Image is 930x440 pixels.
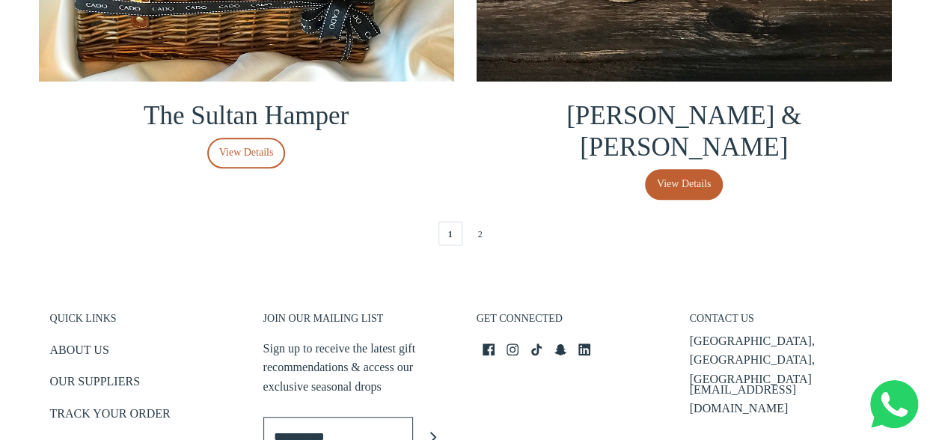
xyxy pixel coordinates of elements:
[263,339,454,397] p: Sign up to receive the latest gift recommendations & access our exclusive seasonal drops
[219,144,274,161] span: View Details
[39,100,454,132] h3: The Sultan Hamper
[477,312,667,333] h3: GET CONNECTED
[690,331,881,389] p: [GEOGRAPHIC_DATA], [GEOGRAPHIC_DATA], [GEOGRAPHIC_DATA]
[50,404,171,429] a: TRACK YOUR ORDER
[50,372,140,397] a: OUR SUPPLIERS
[870,380,918,428] img: Whatsapp
[50,312,241,333] h3: QUICK LINKS
[50,340,109,365] a: ABOUT US
[468,221,492,245] a: 2
[690,312,881,333] h3: CONTACT US
[477,100,892,163] h3: [PERSON_NAME] & [PERSON_NAME]
[207,138,286,168] a: View Details
[690,380,881,418] p: [EMAIL_ADDRESS][DOMAIN_NAME]
[263,312,454,333] h3: JOIN OUR MAILING LIST
[645,169,723,200] a: View Details
[657,176,712,192] span: View Details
